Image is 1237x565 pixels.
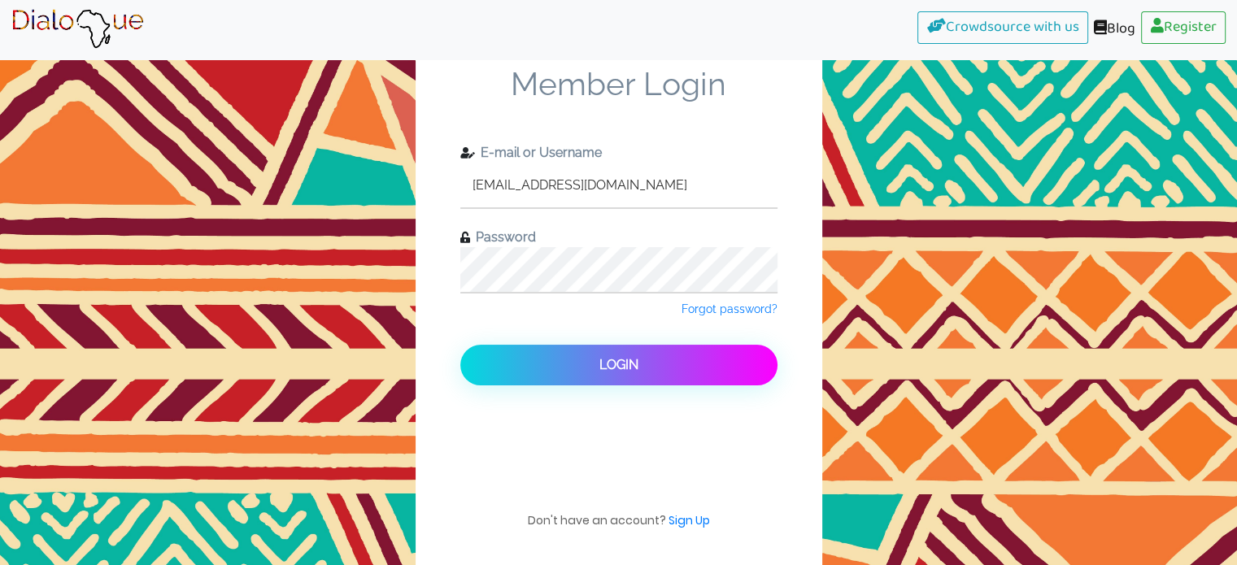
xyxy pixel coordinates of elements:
[470,229,536,245] span: Password
[475,145,602,160] span: E-mail or Username
[1088,11,1141,48] a: Blog
[460,345,777,385] button: Login
[682,302,777,315] span: Forgot password?
[1141,11,1226,44] a: Register
[917,11,1088,44] a: Crowdsource with us
[599,357,638,372] span: Login
[460,163,777,207] input: Enter e-mail or username
[682,301,777,317] a: Forgot password?
[669,512,710,528] a: Sign Up
[528,511,710,545] span: Don't have an account?
[11,9,144,50] img: Brand
[460,65,777,143] span: Member Login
